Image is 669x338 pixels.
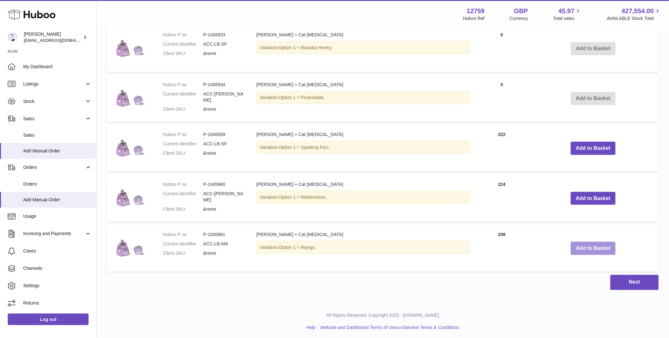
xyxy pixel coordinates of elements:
a: Log out [8,314,89,325]
td: [PERSON_NAME] + Cat [MEDICAL_DATA] [250,75,476,122]
span: My Dashboard [23,64,91,70]
a: Website and Dashboard Terms of Use [320,325,397,330]
dt: Huboo P no [163,132,203,138]
div: Variation: [256,241,470,254]
td: 0 [476,25,528,72]
td: 222 [476,125,528,172]
span: Listings [23,81,85,87]
img: sofiapanwar@unndr.com [8,32,17,42]
dt: Current identifier [163,91,203,103]
dd: &none [203,50,244,57]
dd: &none [203,250,244,256]
span: Stock [23,98,85,105]
span: Option 1 = Manuka Honey; [279,45,332,50]
dt: Client SKU [163,250,203,256]
span: Option 1 = Pinacolada; [279,95,324,100]
img: Agnes + Cat Lip Balm [113,181,146,214]
td: 208 [476,225,528,272]
dd: P-1045961 [203,232,244,238]
div: Currency [510,15,528,22]
img: Agnes + Cat Lip Balm [113,82,146,114]
dt: Client SKU [163,206,203,212]
img: Agnes + Cat Lip Balm [113,232,146,264]
span: Invoicing and Payments [23,231,85,237]
td: [PERSON_NAME] + Cat [MEDICAL_DATA] [250,125,476,172]
img: Agnes + Cat Lip Balm [113,132,146,164]
div: Variation: [256,191,470,204]
dt: Current identifier [163,241,203,247]
dd: P-1045960 [203,181,244,187]
div: [PERSON_NAME] [24,31,82,43]
div: Variation: [256,41,470,54]
td: [PERSON_NAME] + Cat [MEDICAL_DATA] [250,175,476,222]
p: All Rights Reserved. Copyright 2025 - [DOMAIN_NAME] [102,313,664,319]
td: 0 [476,75,528,122]
td: [PERSON_NAME] + Cat [MEDICAL_DATA] [250,225,476,272]
div: Variation: [256,141,470,154]
span: 45.97 [558,7,574,15]
span: Settings [23,283,91,289]
td: 224 [476,175,528,222]
dd: P-1045933 [203,32,244,38]
span: Option 1 = Watermelon; [279,195,326,200]
dd: P-1045934 [203,82,244,88]
span: Add Manual Order [23,197,91,203]
span: 427,554.00 [622,7,654,15]
span: Orders [23,181,91,187]
span: Total sales [553,15,582,22]
span: Option 1 = Mango; [279,245,316,250]
button: Add to Basket [571,242,616,255]
span: Sales [23,116,85,122]
div: Huboo Ref [463,15,485,22]
strong: GBP [514,7,528,15]
dd: P-1045959 [203,132,244,138]
dt: Current identifier [163,191,203,203]
span: Add Manual Order [23,148,91,154]
span: AVAILABLE Stock Total [607,15,661,22]
span: [EMAIL_ADDRESS][DOMAIN_NAME] [24,38,95,43]
a: 427,554.00 AVAILABLE Stock Total [607,7,661,22]
dt: Current identifier [163,41,203,47]
button: Add to Basket [571,192,616,205]
dt: Huboo P no [163,181,203,187]
dd: ACC-[PERSON_NAME] [203,91,244,103]
td: [PERSON_NAME] + Cat [MEDICAL_DATA] [250,25,476,72]
img: Agnes + Cat Lip Balm [113,32,146,64]
dd: ACC-[PERSON_NAME] [203,191,244,203]
a: Help [306,325,316,330]
a: 45.97 Total sales [553,7,582,22]
dt: Huboo P no [163,232,203,238]
span: Returns [23,300,91,306]
span: Channels [23,265,91,271]
span: Sales [23,132,91,138]
dt: Huboo P no [163,32,203,38]
button: Add to Basket [571,142,616,155]
dt: Current identifier [163,141,203,147]
dd: ACC-LB-SF [203,41,244,47]
span: Usage [23,213,91,219]
dd: &none [203,106,244,112]
dd: &none [203,150,244,156]
span: Cases [23,248,91,254]
dt: Client SKU [163,150,203,156]
li: and [318,325,459,331]
strong: 12759 [467,7,485,15]
div: Variation: [256,91,470,104]
dd: &none [203,206,244,212]
dt: Huboo P no [163,82,203,88]
dt: Client SKU [163,50,203,57]
button: Next [610,275,659,290]
dd: ACC-LB-MA [203,241,244,247]
span: Option 1 = Sparking Fizz; [279,145,330,150]
dd: ACC-LB-SF [203,141,244,147]
dt: Client SKU [163,106,203,112]
a: Service Terms & Conditions [404,325,459,330]
span: Orders [23,164,85,170]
